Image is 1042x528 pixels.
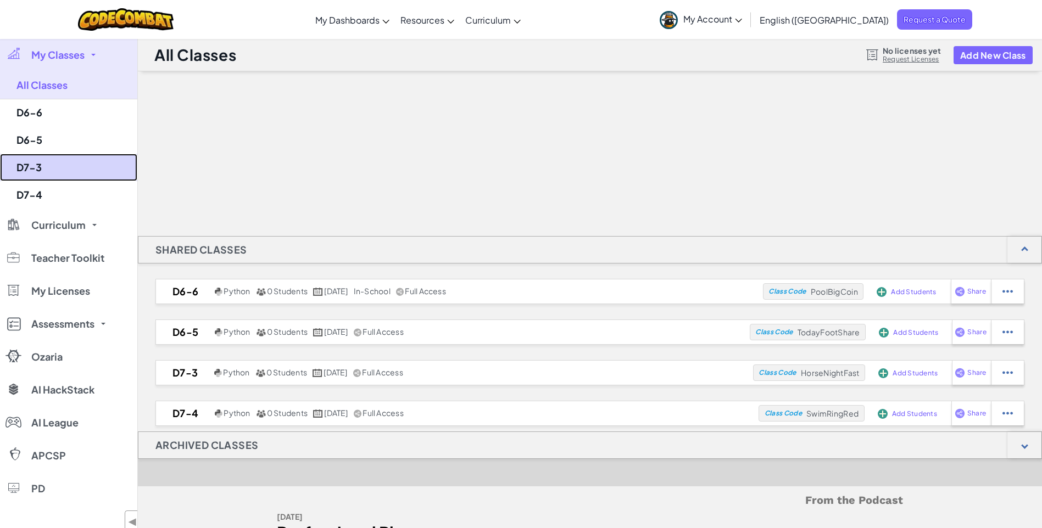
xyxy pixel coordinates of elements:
img: IconShare_Purple.svg [955,408,965,418]
span: Share [967,369,986,376]
img: python.png [214,369,222,377]
span: [DATE] [324,286,348,296]
img: IconShare_Gray.svg [354,328,361,336]
button: Add New Class [954,46,1033,64]
span: TodayFootShare [798,327,860,337]
h1: Shared Classes [138,236,264,263]
span: Add Students [893,370,938,377]
img: IconShare_Purple.svg [955,368,965,378]
img: MultipleUsers.png [255,369,265,377]
span: English ([GEOGRAPHIC_DATA]) [760,14,889,26]
span: My Licenses [31,286,90,296]
span: No licenses yet [883,46,941,55]
a: Resources [395,5,460,35]
img: IconStudentEllipsis.svg [1002,287,1013,296]
span: My Account [683,13,742,25]
img: CodeCombat logo [78,8,174,31]
img: MultipleUsers.png [256,288,266,296]
span: HorseNightFast [801,368,860,378]
img: calendar.svg [313,288,323,296]
h2: D7-3 [156,364,211,381]
a: My Dashboards [310,5,395,35]
img: MultipleUsers.png [256,328,266,336]
span: 0 Students [267,327,308,336]
img: calendar.svg [313,369,322,377]
span: Ozaria [31,352,63,362]
h2: D7-4 [156,405,212,422]
img: IconStudentEllipsis.svg [1002,368,1013,378]
span: Full Access [362,367,403,377]
span: Add Students [891,289,936,295]
span: Full Access [363,327,404,336]
img: calendar.svg [313,328,323,336]
span: Class Code [759,369,796,376]
a: My Account [654,2,748,37]
span: AI League [31,418,79,428]
a: Request a Quote [897,9,972,30]
span: Python [224,408,250,418]
span: Python [224,286,250,296]
span: [DATE] [324,367,347,377]
span: 0 Students [267,286,308,296]
span: Curriculum [465,14,511,26]
img: MultipleUsers.png [256,409,266,418]
span: Share [967,410,986,417]
span: Class Code [765,410,802,417]
span: SwimRingRed [806,408,859,418]
a: D7-4 Python 0 Students [DATE] Full Access [156,405,759,422]
img: IconShare_Gray.svg [396,288,404,296]
img: IconAddStudents.svg [878,368,888,378]
a: D6-6 Python 0 Students [DATE] in-school Full Access [156,283,763,300]
div: in-school [354,287,391,296]
h1: Archived Classes [138,431,275,459]
img: python.png [215,288,223,296]
img: IconAddStudents.svg [878,409,888,419]
span: 0 Students [267,408,308,418]
span: My Dashboards [315,14,380,26]
img: python.png [215,409,223,418]
img: IconAddStudents.svg [877,287,887,297]
img: calendar.svg [313,409,323,418]
span: 0 Students [266,367,307,377]
img: IconShare_Purple.svg [955,287,965,296]
span: Curriculum [31,220,86,230]
span: Resources [400,14,444,26]
span: Assessments [31,319,94,329]
span: [DATE] [324,408,348,418]
a: Request Licenses [883,55,941,64]
span: PoolBigCoin [811,287,858,296]
a: D7-3 Python 0 Students [DATE] Full Access [156,364,753,381]
img: IconStudentEllipsis.svg [1002,408,1013,418]
span: Full Access [363,408,404,418]
span: Add Students [893,329,938,336]
img: IconShare_Gray.svg [353,369,361,377]
span: [DATE] [324,327,348,336]
img: IconAddStudents.svg [879,328,889,338]
h2: D6-6 [156,283,212,300]
img: python.png [215,328,223,336]
span: My Classes [31,50,85,60]
a: English ([GEOGRAPHIC_DATA]) [754,5,894,35]
img: IconShare_Gray.svg [354,409,361,418]
span: Class Code [755,329,793,335]
img: avatar [660,11,678,29]
span: Share [967,329,986,335]
span: Class Code [768,288,806,295]
img: IconShare_Purple.svg [955,327,965,337]
a: Curriculum [460,5,526,35]
span: Teacher Toolkit [31,253,104,263]
div: [DATE] [277,509,582,525]
h1: All Classes [154,44,236,65]
span: Share [967,288,986,295]
span: Python [224,327,250,336]
h2: D6-5 [156,324,212,340]
h5: From the Podcast [277,492,903,509]
span: Python [223,367,249,377]
span: Full Access [405,286,446,296]
a: D6-5 Python 0 Students [DATE] Full Access [156,324,750,340]
span: Add Students [892,411,937,417]
span: AI HackStack [31,385,94,395]
img: IconStudentEllipsis.svg [1002,327,1013,337]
